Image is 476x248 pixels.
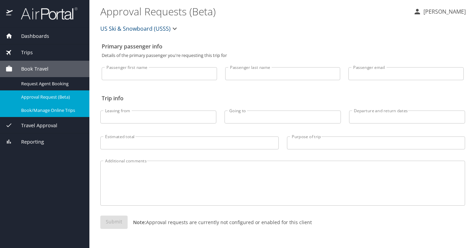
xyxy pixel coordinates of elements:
[21,81,81,87] span: Request Agent Booking
[13,49,33,56] span: Trips
[21,107,81,114] span: Book/Manage Online Trips
[21,94,81,100] span: Approval Request (Beta)
[6,7,13,20] img: icon-airportal.png
[13,32,49,40] span: Dashboards
[410,5,468,18] button: [PERSON_NAME]
[102,41,464,52] h2: Primary passenger info
[102,93,464,104] h2: Trip info
[128,219,312,226] p: Approval requests are currently not configured or enabled for this client
[133,219,146,225] strong: Note:
[98,22,182,35] button: US Ski & Snowboard (USSS)
[13,138,44,146] span: Reporting
[421,8,466,16] p: [PERSON_NAME]
[100,24,171,33] span: US Ski & Snowboard (USSS)
[13,7,77,20] img: airportal-logo.png
[100,1,408,22] h1: Approval Requests (Beta)
[13,122,57,129] span: Travel Approval
[13,65,48,73] span: Book Travel
[102,53,464,58] p: Details of the primary passenger you're requesting this trip for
